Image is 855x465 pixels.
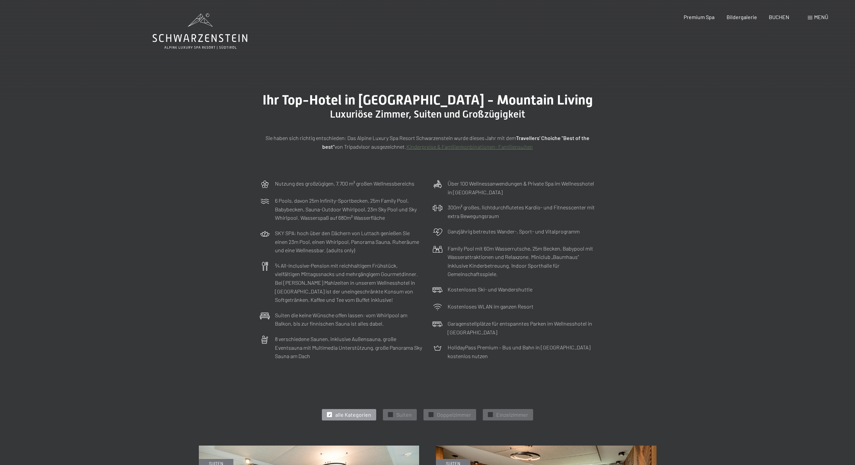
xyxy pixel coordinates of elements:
[436,446,657,450] a: Suite Aurina mit finnischer Sauna
[448,285,532,294] p: Kostenloses Ski- und Wandershuttle
[727,14,757,20] a: Bildergalerie
[275,196,422,222] p: 6 Pools, davon 25m Infinity-Sportbecken, 25m Family Pool, Babybecken, Sauna-Outdoor Whirlpool, 23...
[684,14,715,20] a: Premium Spa
[275,311,422,328] p: Suiten die keine Wünsche offen lassen: vom Whirlpool am Balkon, bis zur finnischen Sauna ist alle...
[448,244,595,278] p: Family Pool mit 60m Wasserrutsche, 25m Becken, Babypool mit Wasserattraktionen und Relaxzone. Min...
[448,302,533,311] p: Kostenloses WLAN im ganzen Resort
[322,135,589,150] strong: Travellers' Choiche "Best of the best"
[496,411,528,418] span: Einzelzimmer
[406,143,533,150] a: Kinderpreise & Familienkonbinationen- Familiensuiten
[814,14,828,20] span: Menü
[448,343,595,360] p: HolidayPass Premium – Bus und Bahn in [GEOGRAPHIC_DATA] kostenlos nutzen
[275,179,414,188] p: Nutzung des großzügigen, 7.700 m² großen Wellnessbereichs
[769,14,789,20] a: BUCHEN
[330,108,525,120] span: Luxuriöse Zimmer, Suiten und Großzügigkeit
[437,411,471,418] span: Doppelzimmer
[275,229,422,255] p: SKY SPA: hoch über den Dächern von Luttach genießen Sie einen 23m Pool, einen Whirlpool, Panorama...
[389,412,392,417] span: ✓
[396,411,412,418] span: Suiten
[335,411,371,418] span: alle Kategorien
[448,227,580,236] p: Ganzjährig betreutes Wander-, Sport- und Vitalprogramm
[199,446,419,450] a: Schwarzensteinsuite mit finnischer Sauna
[448,179,595,196] p: Über 100 Wellnessanwendungen & Private Spa im Wellnesshotel in [GEOGRAPHIC_DATA]
[275,335,422,360] p: 8 verschiedene Saunen, inklusive Außensauna, große Eventsauna mit Multimedia Unterstützung, große...
[489,412,492,417] span: ✓
[260,134,595,151] p: Sie haben sich richtig entschieden: Das Alpine Luxury Spa Resort Schwarzenstein wurde dieses Jahr...
[448,203,595,220] p: 300m² großes, lichtdurchflutetes Kardio- und Fitnesscenter mit extra Bewegungsraum
[430,412,433,417] span: ✓
[448,319,595,336] p: Garagenstellplätze für entspanntes Parken im Wellnesshotel in [GEOGRAPHIC_DATA]
[328,412,331,417] span: ✓
[263,92,593,108] span: Ihr Top-Hotel in [GEOGRAPHIC_DATA] - Mountain Living
[275,261,422,304] p: ¾ All-inclusive-Pension mit reichhaltigem Frühstück, vielfältigen Mittagssnacks und mehrgängigem ...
